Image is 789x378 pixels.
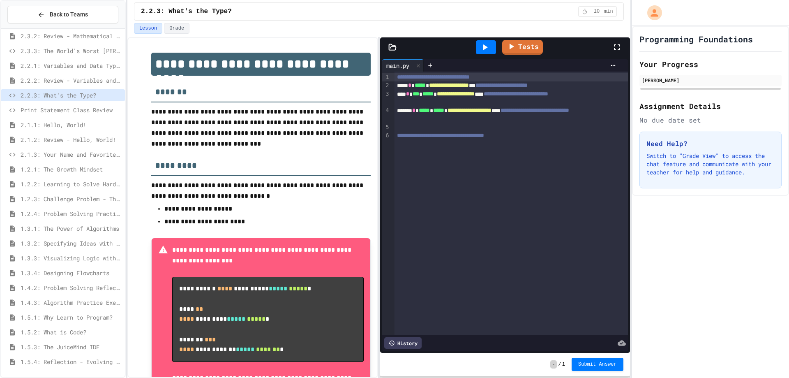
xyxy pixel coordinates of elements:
[639,100,782,112] h2: Assignment Details
[21,209,122,218] span: 1.2.4: Problem Solving Practice
[604,8,613,15] span: min
[21,76,122,85] span: 2.2.2: Review - Variables and Data Types
[21,32,122,40] span: 2.3.2: Review - Mathematical Operators
[21,150,122,159] span: 2.1.3: Your Name and Favorite Movie
[21,343,122,351] span: 1.5.3: The JuiceMind IDE
[7,6,118,23] button: Back to Teams
[646,152,775,176] p: Switch to "Grade View" to access the chat feature and communicate with your teacher for help and ...
[21,180,122,188] span: 1.2.2: Learning to Solve Hard Problems
[21,269,122,277] span: 1.3.4: Designing Flowcharts
[382,90,390,107] div: 3
[21,91,122,100] span: 2.2.3: What's the Type?
[558,361,561,368] span: /
[21,357,122,366] span: 1.5.4: Reflection - Evolving Technology
[21,61,122,70] span: 2.2.1: Variables and Data Types
[21,121,122,129] span: 2.1.1: Hello, World!
[382,107,390,123] div: 4
[502,40,543,55] a: Tests
[21,165,122,174] span: 1.2.1: The Growth Mindset
[562,361,565,368] span: 1
[646,139,775,148] h3: Need Help?
[382,132,390,140] div: 6
[639,115,782,125] div: No due date set
[639,3,664,22] div: My Account
[21,195,122,203] span: 1.2.3: Challenge Problem - The Bridge
[578,361,617,368] span: Submit Answer
[21,224,122,233] span: 1.3.1: The Power of Algorithms
[21,254,122,262] span: 1.3.3: Visualizing Logic with Flowcharts
[550,360,556,369] span: -
[21,313,122,322] span: 1.5.1: Why Learn to Program?
[21,283,122,292] span: 1.4.2: Problem Solving Reflection
[21,135,122,144] span: 2.1.2: Review - Hello, World!
[21,106,122,114] span: Print Statement Class Review
[134,23,162,34] button: Lesson
[164,23,189,34] button: Grade
[382,81,390,90] div: 2
[642,77,779,84] div: [PERSON_NAME]
[382,61,413,70] div: main.py
[50,10,88,19] span: Back to Teams
[382,59,424,72] div: main.py
[639,33,753,45] h1: Programming Foundations
[382,73,390,81] div: 1
[384,337,422,349] div: History
[21,239,122,248] span: 1.3.2: Specifying Ideas with Pseudocode
[141,7,232,16] span: 2.2.3: What's the Type?
[590,8,603,15] span: 10
[639,58,782,70] h2: Your Progress
[21,298,122,307] span: 1.4.3: Algorithm Practice Exercises
[21,328,122,336] span: 1.5.2: What is Code?
[21,46,122,55] span: 2.3.3: The World's Worst [PERSON_NAME] Market
[382,123,390,132] div: 5
[572,358,623,371] button: Submit Answer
